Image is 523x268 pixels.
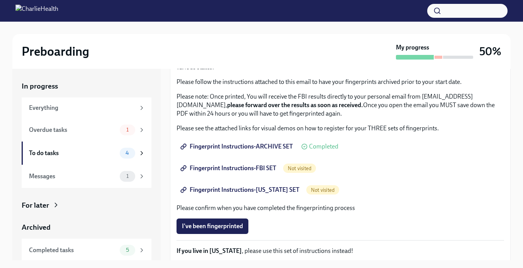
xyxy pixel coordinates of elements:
[227,101,363,109] strong: please forward over the results as soon as received.
[182,164,276,172] span: Fingerprint Instructions-FBI SET
[177,78,504,86] p: Please follow the instructions attached to this email to have your fingerprints archived prior to...
[22,142,151,165] a: To do tasks4
[177,204,504,212] p: Please confirm when you have completed the fingerprinting process
[122,173,133,179] span: 1
[182,222,243,230] span: I've been fingerprinted
[22,200,151,210] a: For later
[177,247,504,255] p: , please use this set of instructions instead!
[22,239,151,262] a: Completed tasks5
[22,81,151,91] a: In progress
[177,124,504,133] p: Please see the attached links for visual demos on how to register for your THREE sets of fingerpr...
[177,182,305,198] a: Fingerprint Instructions-[US_STATE] SET
[309,143,338,150] span: Completed
[479,44,501,58] h3: 50%
[177,160,282,176] a: Fingerprint Instructions-FBI SET
[121,150,134,156] span: 4
[177,218,248,234] button: I've been fingerprinted
[177,92,504,118] p: Please note: Once printed, You will receive the FBI results directly to your personal email from ...
[29,104,135,112] div: Everything
[22,44,89,59] h2: Preboarding
[121,247,134,253] span: 5
[29,126,117,134] div: Overdue tasks
[22,97,151,118] a: Everything
[29,172,117,181] div: Messages
[29,149,117,157] div: To do tasks
[22,222,151,232] a: Archived
[182,186,299,194] span: Fingerprint Instructions-[US_STATE] SET
[22,200,49,210] div: For later
[15,5,58,17] img: CharlieHealth
[22,118,151,142] a: Overdue tasks1
[306,187,339,193] span: Not visited
[283,166,316,171] span: Not visited
[182,143,293,150] span: Fingerprint Instructions-ARCHIVE SET
[396,43,429,52] strong: My progress
[29,246,117,254] div: Completed tasks
[122,127,133,133] span: 1
[177,247,242,254] strong: If you live in [US_STATE]
[22,165,151,188] a: Messages1
[177,139,298,154] a: Fingerprint Instructions-ARCHIVE SET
